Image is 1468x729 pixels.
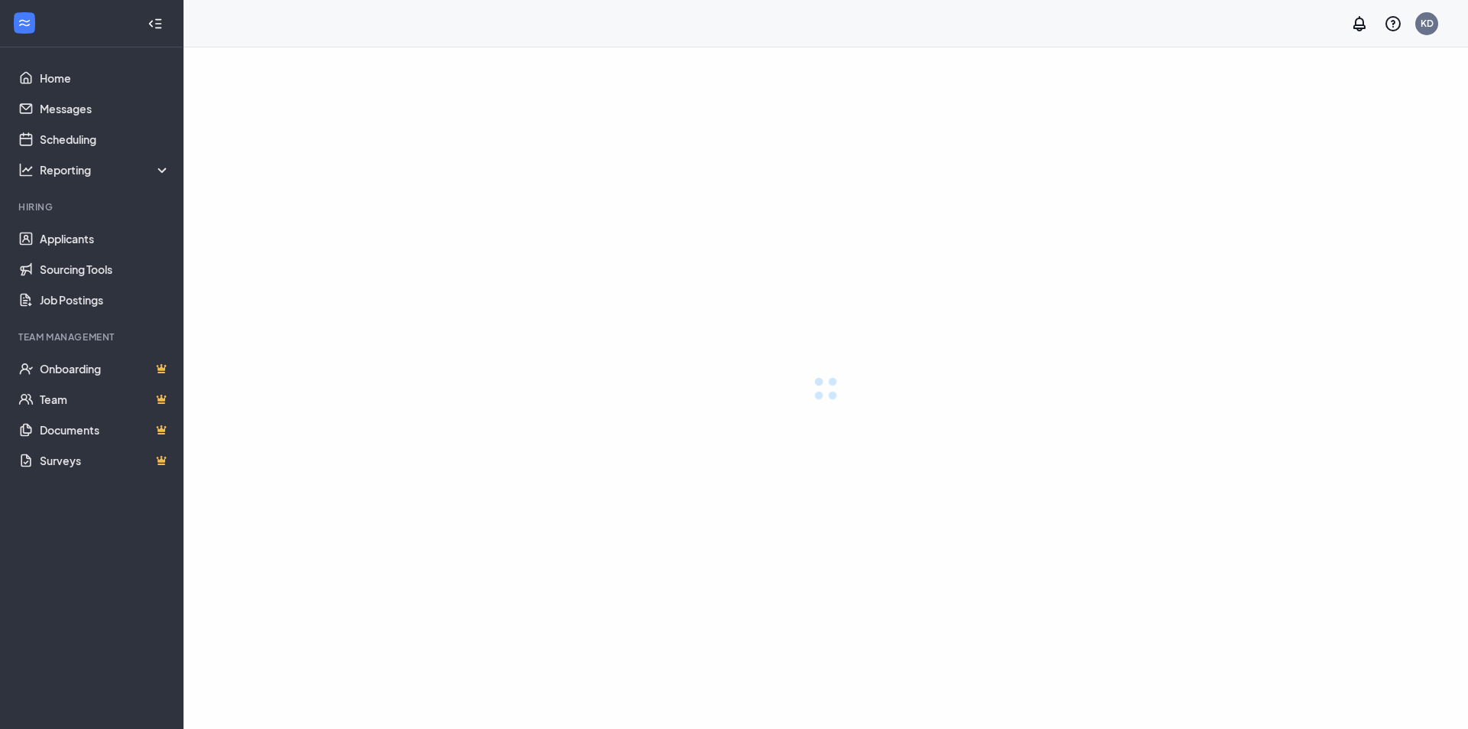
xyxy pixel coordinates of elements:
[40,254,171,285] a: Sourcing Tools
[40,223,171,254] a: Applicants
[40,162,171,177] div: Reporting
[40,415,171,445] a: DocumentsCrown
[40,285,171,315] a: Job Postings
[148,16,163,31] svg: Collapse
[17,15,32,31] svg: WorkstreamLogo
[40,353,171,384] a: OnboardingCrown
[18,330,167,343] div: Team Management
[18,200,167,213] div: Hiring
[40,93,171,124] a: Messages
[40,63,171,93] a: Home
[18,162,34,177] svg: Analysis
[40,445,171,476] a: SurveysCrown
[1384,15,1402,33] svg: QuestionInfo
[1350,15,1369,33] svg: Notifications
[1421,17,1434,30] div: KD
[40,384,171,415] a: TeamCrown
[40,124,171,155] a: Scheduling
